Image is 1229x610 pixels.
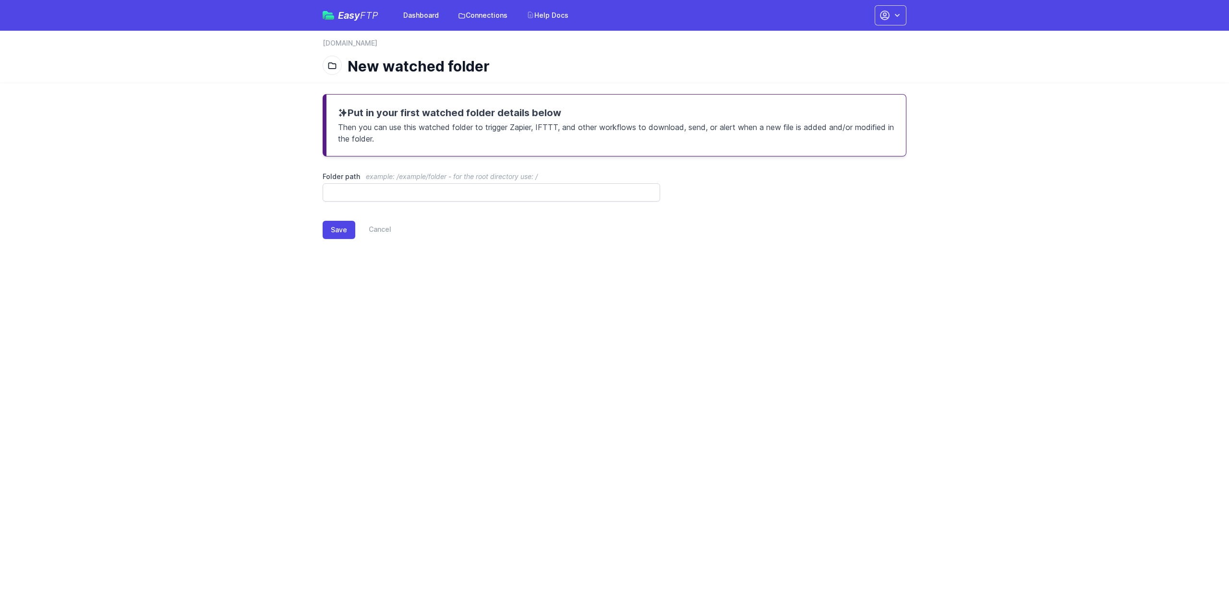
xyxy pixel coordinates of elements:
[338,11,378,20] span: Easy
[323,38,906,54] nav: Breadcrumb
[338,120,894,144] p: Then you can use this watched folder to trigger Zapier, IFTTT, and other workflows to download, s...
[366,172,538,180] span: example: /example/folder - for the root directory use: /
[338,106,894,120] h3: Put in your first watched folder details below
[323,11,378,20] a: EasyFTP
[323,172,660,181] label: Folder path
[323,38,377,48] a: [DOMAIN_NAME]
[348,58,899,75] h1: New watched folder
[521,7,574,24] a: Help Docs
[355,221,391,239] a: Cancel
[360,10,378,21] span: FTP
[323,221,355,239] button: Save
[398,7,445,24] a: Dashboard
[323,11,334,20] img: easyftp_logo.png
[452,7,513,24] a: Connections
